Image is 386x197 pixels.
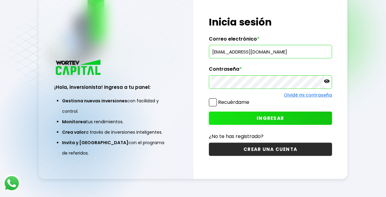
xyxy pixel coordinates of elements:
label: Contraseña [209,66,332,75]
span: Gestiona nuevas inversiones [62,98,127,104]
a: ¿No te has registrado?CREAR UNA CUENTA [209,132,332,156]
input: hola@wortev.capital [212,45,329,58]
label: Recuérdame [218,99,249,106]
label: Correo electrónico [209,36,332,45]
button: INGRESAR [209,112,332,125]
h1: Inicia sesión [209,15,332,30]
img: logo_wortev_capital [54,59,103,77]
a: Olvidé mi contraseña [284,92,332,98]
li: tus rendimientos. [62,116,170,127]
span: INGRESAR [257,115,284,121]
li: con facilidad y control. [62,96,170,116]
span: Crea valor [62,129,86,135]
img: logos_whatsapp-icon.242b2217.svg [3,175,20,192]
span: Monitorea [62,119,86,125]
p: ¿No te has registrado? [209,132,332,140]
li: con el programa de referidos. [62,137,170,158]
h3: ¡Hola, inversionista! Ingresa a tu panel: [54,84,177,91]
button: CREAR UNA CUENTA [209,143,332,156]
li: a través de inversiones inteligentes. [62,127,170,137]
span: Invita y [GEOGRAPHIC_DATA] [62,140,128,146]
